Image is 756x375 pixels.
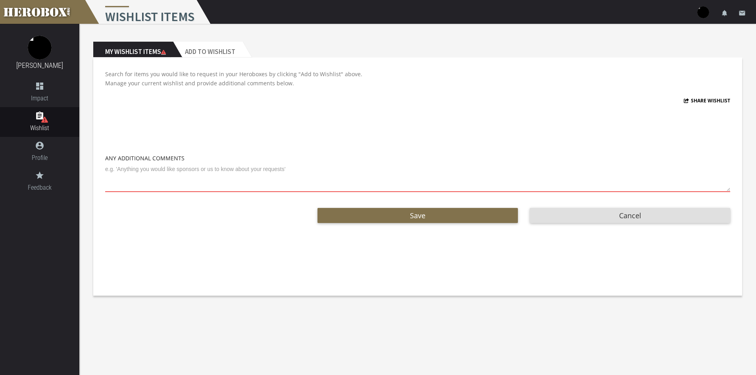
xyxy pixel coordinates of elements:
[105,154,185,163] label: Any Additional Comments
[317,208,518,223] button: Save
[410,211,425,220] span: Save
[28,36,52,60] img: image
[93,42,173,58] h2: My Wishlist Items
[684,96,731,105] button: Share Wishlist
[35,111,44,121] i: assignment
[697,6,709,18] img: user-image
[173,42,242,58] h2: Add to Wishlist
[739,10,746,17] i: email
[105,69,730,88] p: Search for items you would like to request in your Heroboxes by clicking "Add to Wishlist" above....
[530,208,730,223] button: Cancel
[721,10,728,17] i: notifications
[16,61,63,69] a: [PERSON_NAME]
